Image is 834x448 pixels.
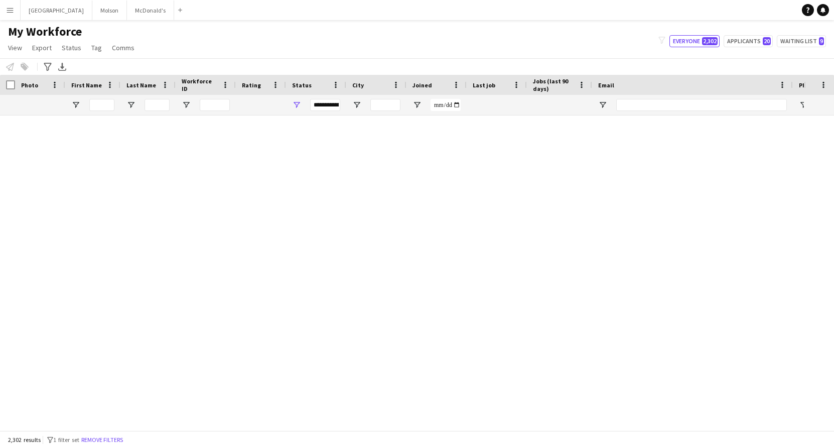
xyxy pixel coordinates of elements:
button: [GEOGRAPHIC_DATA] [21,1,92,20]
input: City Filter Input [370,99,400,111]
input: Email Filter Input [616,99,787,111]
span: Last job [473,81,495,89]
span: Status [62,43,81,52]
button: Open Filter Menu [598,100,607,109]
button: Everyone2,302 [669,35,720,47]
button: Molson [92,1,127,20]
span: My Workforce [8,24,82,39]
span: Export [32,43,52,52]
a: View [4,41,26,54]
span: 20 [763,37,771,45]
span: Phone [799,81,816,89]
span: 2,302 [702,37,718,45]
button: Open Filter Menu [352,100,361,109]
input: Joined Filter Input [431,99,461,111]
button: Applicants20 [724,35,773,47]
span: First Name [71,81,102,89]
a: Status [58,41,85,54]
button: Open Filter Menu [71,100,80,109]
span: Comms [112,43,134,52]
app-action-btn: Advanced filters [42,61,54,73]
a: Comms [108,41,138,54]
span: Last Name [126,81,156,89]
span: Status [292,81,312,89]
span: Tag [91,43,102,52]
a: Tag [87,41,106,54]
span: Workforce ID [182,77,218,92]
span: Photo [21,81,38,89]
span: City [352,81,364,89]
button: Open Filter Menu [799,100,808,109]
span: 9 [819,37,824,45]
a: Export [28,41,56,54]
button: McDonald's [127,1,174,20]
span: 1 filter set [53,436,79,443]
span: View [8,43,22,52]
span: Rating [242,81,261,89]
span: Email [598,81,614,89]
span: Jobs (last 90 days) [533,77,574,92]
button: Open Filter Menu [292,100,301,109]
span: Joined [412,81,432,89]
button: Open Filter Menu [182,100,191,109]
button: Open Filter Menu [412,100,422,109]
button: Waiting list9 [777,35,826,47]
input: First Name Filter Input [89,99,114,111]
input: Workforce ID Filter Input [200,99,230,111]
app-action-btn: Export XLSX [56,61,68,73]
button: Remove filters [79,434,125,445]
button: Open Filter Menu [126,100,135,109]
input: Last Name Filter Input [145,99,170,111]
